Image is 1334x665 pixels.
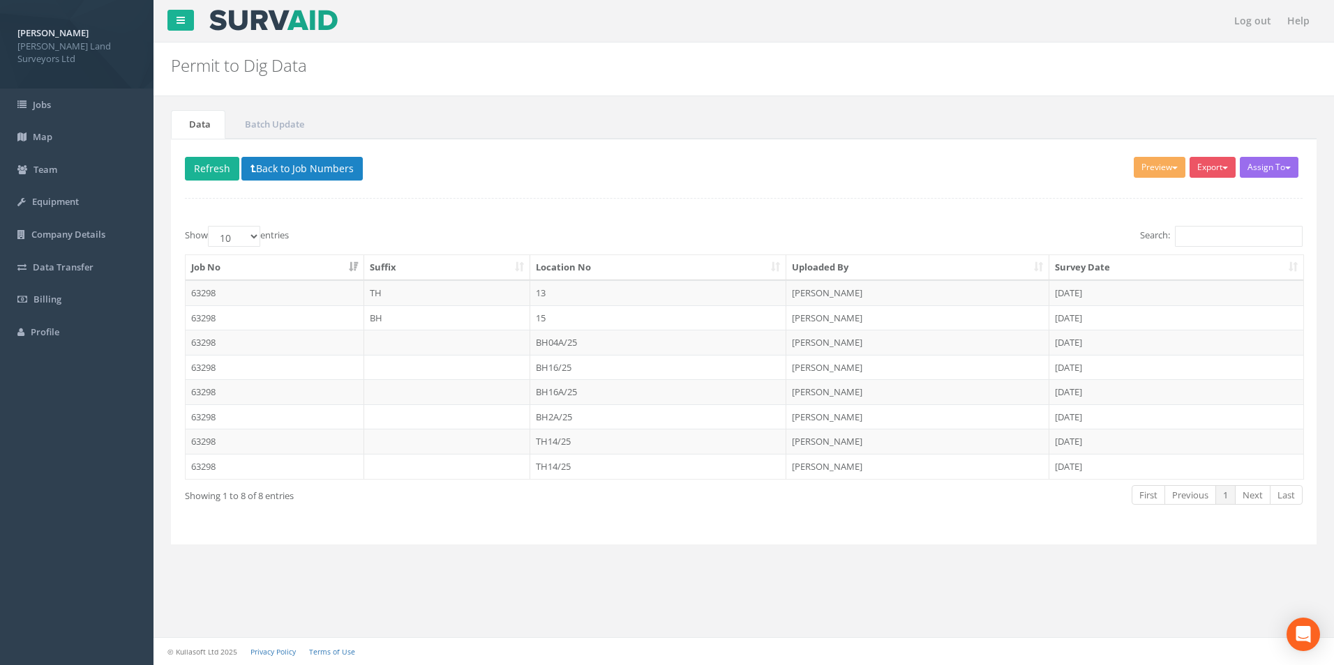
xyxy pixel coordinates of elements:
th: Uploaded By: activate to sort column ascending [786,255,1050,280]
div: Showing 1 to 8 of 8 entries [185,484,638,503]
span: Map [33,130,52,143]
td: 63298 [186,305,364,330]
td: TH14/25 [530,454,786,479]
td: [PERSON_NAME] [786,305,1050,330]
td: BH16A/25 [530,379,786,404]
td: BH16/25 [530,355,786,380]
button: Refresh [185,157,239,181]
a: Batch Update [227,110,319,139]
td: [DATE] [1049,454,1303,479]
td: [PERSON_NAME] [786,404,1050,429]
td: BH [364,305,531,330]
span: [PERSON_NAME] Land Surveyors Ltd [17,40,136,66]
a: Next [1235,485,1271,505]
td: 63298 [186,429,364,454]
div: Open Intercom Messenger [1287,618,1320,651]
td: 63298 [186,280,364,305]
th: Location No: activate to sort column ascending [530,255,786,280]
span: Profile [31,326,59,338]
td: 15 [530,305,786,330]
button: Back to Job Numbers [241,157,363,181]
button: Preview [1134,157,1185,178]
span: Jobs [33,98,51,111]
td: 63298 [186,379,364,404]
td: [PERSON_NAME] [786,355,1050,380]
td: [PERSON_NAME] [786,454,1050,479]
td: 13 [530,280,786,305]
td: [DATE] [1049,305,1303,330]
td: [DATE] [1049,330,1303,355]
td: 63298 [186,454,364,479]
td: [DATE] [1049,280,1303,305]
span: Team [33,163,57,176]
td: 63298 [186,355,364,380]
td: BH04A/25 [530,330,786,355]
td: BH2A/25 [530,404,786,429]
a: 1 [1215,485,1236,505]
span: Data Transfer [33,261,93,273]
a: Terms of Use [309,647,355,657]
td: 63298 [186,404,364,429]
td: [DATE] [1049,379,1303,404]
a: Previous [1164,485,1216,505]
label: Show entries [185,226,289,247]
td: [PERSON_NAME] [786,379,1050,404]
th: Survey Date: activate to sort column ascending [1049,255,1303,280]
button: Assign To [1240,157,1298,178]
h2: Permit to Dig Data [171,56,1122,75]
small: © Kullasoft Ltd 2025 [167,647,237,657]
td: [DATE] [1049,404,1303,429]
td: [PERSON_NAME] [786,280,1050,305]
th: Suffix: activate to sort column ascending [364,255,531,280]
span: Billing [33,293,61,305]
span: Equipment [32,195,79,208]
td: [DATE] [1049,355,1303,380]
a: Data [171,110,225,139]
td: [PERSON_NAME] [786,330,1050,355]
td: TH14/25 [530,429,786,454]
td: [DATE] [1049,429,1303,454]
span: Company Details [31,228,105,240]
select: Showentries [208,226,260,247]
input: Search: [1175,226,1303,247]
a: Last [1270,485,1303,505]
a: Privacy Policy [250,647,296,657]
a: [PERSON_NAME] [PERSON_NAME] Land Surveyors Ltd [17,23,136,66]
td: [PERSON_NAME] [786,429,1050,454]
a: First [1132,485,1165,505]
td: TH [364,280,531,305]
td: 63298 [186,330,364,355]
button: Export [1190,157,1236,178]
th: Job No: activate to sort column ascending [186,255,364,280]
label: Search: [1140,226,1303,247]
strong: [PERSON_NAME] [17,26,89,39]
